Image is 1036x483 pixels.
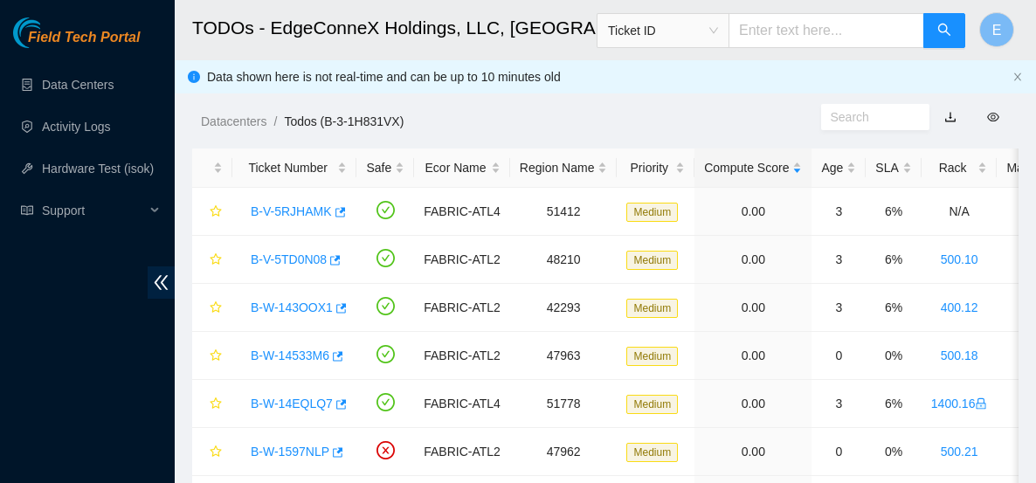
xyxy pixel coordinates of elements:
[694,188,812,236] td: 0.00
[694,428,812,476] td: 0.00
[251,445,329,459] a: B-W-1597NLP
[42,120,111,134] a: Activity Logs
[729,13,924,48] input: Enter text here...
[202,197,223,225] button: star
[210,349,222,363] span: star
[626,443,678,462] span: Medium
[414,380,510,428] td: FABRIC-ATL4
[812,332,866,380] td: 0
[376,441,395,459] span: close-circle
[931,397,988,411] a: 1400.16lock
[42,162,154,176] a: Hardware Test (isok)
[251,300,333,314] a: B-W-143OOX1
[414,188,510,236] td: FABRIC-ATL4
[941,252,978,266] a: 500.10
[626,395,678,414] span: Medium
[626,203,678,222] span: Medium
[202,438,223,466] button: star
[148,266,175,299] span: double-left
[210,397,222,411] span: star
[273,114,277,128] span: /
[866,284,921,332] td: 6%
[210,301,222,315] span: star
[941,445,978,459] a: 500.21
[376,249,395,267] span: check-circle
[866,332,921,380] td: 0%
[251,348,329,362] a: B-W-14533M6
[510,380,618,428] td: 51778
[866,428,921,476] td: 0%
[202,390,223,417] button: star
[812,380,866,428] td: 3
[21,204,33,217] span: read
[414,284,510,332] td: FABRIC-ATL2
[941,300,978,314] a: 400.12
[42,193,145,228] span: Support
[210,445,222,459] span: star
[812,428,866,476] td: 0
[944,110,957,124] a: download
[28,30,140,46] span: Field Tech Portal
[812,284,866,332] td: 3
[13,31,140,54] a: Akamai TechnologiesField Tech Portal
[13,17,88,48] img: Akamai Technologies
[992,19,1002,41] span: E
[608,17,718,44] span: Ticket ID
[201,114,266,128] a: Datacenters
[202,245,223,273] button: star
[694,380,812,428] td: 0.00
[510,332,618,380] td: 47963
[202,342,223,369] button: star
[376,393,395,411] span: check-circle
[510,428,618,476] td: 47962
[694,236,812,284] td: 0.00
[931,103,970,131] button: download
[210,253,222,267] span: star
[251,397,333,411] a: B-W-14EQLQ7
[866,380,921,428] td: 6%
[510,284,618,332] td: 42293
[1012,72,1023,83] button: close
[202,293,223,321] button: star
[210,205,222,219] span: star
[510,188,618,236] td: 51412
[414,332,510,380] td: FABRIC-ATL2
[866,188,921,236] td: 6%
[414,236,510,284] td: FABRIC-ATL2
[414,428,510,476] td: FABRIC-ATL2
[251,252,327,266] a: B-V-5TD0N08
[510,236,618,284] td: 48210
[626,347,678,366] span: Medium
[251,204,332,218] a: B-V-5RJHAMK
[937,23,951,39] span: search
[376,201,395,219] span: check-circle
[975,397,987,410] span: lock
[831,107,907,127] input: Search
[694,284,812,332] td: 0.00
[376,345,395,363] span: check-circle
[694,332,812,380] td: 0.00
[987,111,999,123] span: eye
[42,78,114,92] a: Data Centers
[979,12,1014,47] button: E
[284,114,404,128] a: Todos (B-3-1H831VX)
[812,236,866,284] td: 3
[376,297,395,315] span: check-circle
[941,348,978,362] a: 500.18
[626,299,678,318] span: Medium
[866,236,921,284] td: 6%
[922,188,998,236] td: N/A
[923,13,965,48] button: search
[812,188,866,236] td: 3
[1012,72,1023,82] span: close
[626,251,678,270] span: Medium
